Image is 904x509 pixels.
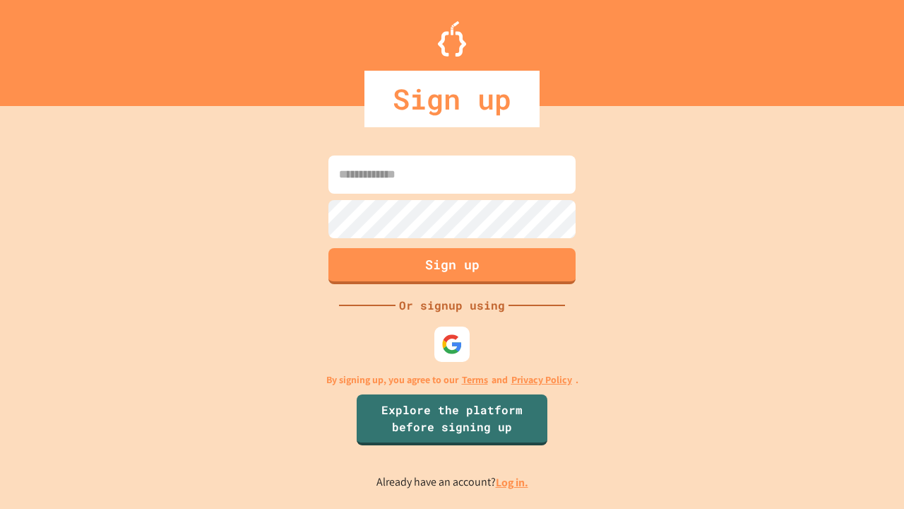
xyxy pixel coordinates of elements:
[376,474,528,491] p: Already have an account?
[328,248,576,284] button: Sign up
[357,394,547,445] a: Explore the platform before signing up
[441,334,463,355] img: google-icon.svg
[326,373,578,387] p: By signing up, you agree to our and .
[511,373,572,387] a: Privacy Policy
[395,297,509,314] div: Or signup using
[496,475,528,490] a: Log in.
[462,373,488,387] a: Terms
[364,71,540,127] div: Sign up
[438,21,466,57] img: Logo.svg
